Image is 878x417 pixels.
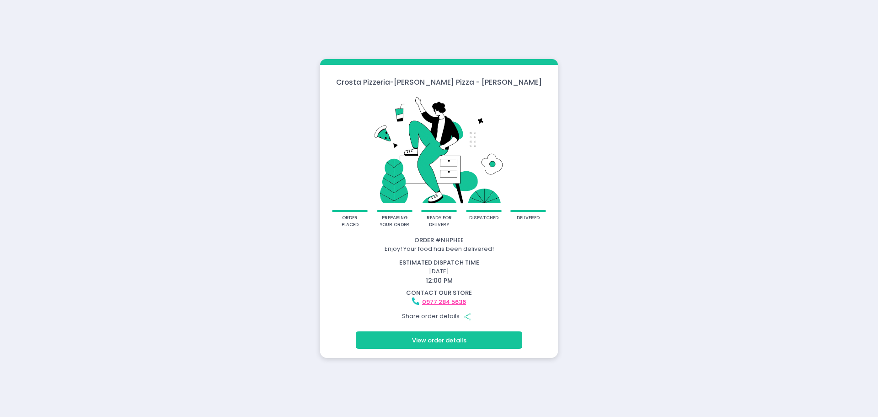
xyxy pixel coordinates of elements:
[321,288,557,298] div: contact our store
[321,308,557,325] div: Share order details
[380,215,409,228] div: preparing your order
[426,276,453,285] span: 12:00 PM
[469,215,498,222] div: dispatched
[316,258,562,286] div: [DATE]
[320,77,558,87] div: Crosta Pizzeria - [PERSON_NAME] Pizza - [PERSON_NAME]
[321,236,557,245] div: Order # NHPHEE
[332,93,546,210] img: talkie
[517,215,540,222] div: delivered
[422,298,466,306] a: 0977 284 5636
[321,244,557,254] div: Enjoy! Your food has been delivered!
[424,215,454,228] div: ready for delivery
[356,331,522,349] button: View order details
[321,258,557,267] div: estimated dispatch time
[335,215,365,228] div: order placed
